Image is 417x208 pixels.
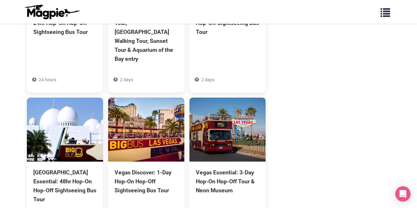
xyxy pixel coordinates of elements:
img: Abu Dhabi Essential: 48hr Hop-On Hop-Off Sightseeing Bus Tour [27,98,103,162]
span: 24 hours [39,77,56,82]
div: Vegas Discover: 1-Day Hop-On Hop-Off Sightseeing Bus Tour [115,168,178,195]
div: [GEOGRAPHIC_DATA] Essential: 48hr Hop-On Hop-Off Sightseeing Bus Tour [33,168,97,204]
img: Vegas Essential: 3-Day Hop-On Hop-Off Tour & Neon Museum [189,98,266,162]
span: 2 days [201,77,214,82]
div: Vegas Essential: 3-Day Hop-On Hop-Off Tour & Neon Museum [196,168,259,195]
img: Vegas Discover: 1-Day Hop-On Hop-Off Sightseeing Bus Tour [108,98,184,162]
img: logo-ab69f6fb50320c5b225c76a69d11143b.png [23,4,81,20]
div: San Francisco Explore: 48-Hour Hop-On Hop-Off Tour, [GEOGRAPHIC_DATA] Walking Tour, Sunset Tour &... [115,1,178,64]
span: 2 days [120,77,133,82]
div: Open Intercom Messenger [395,186,411,202]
